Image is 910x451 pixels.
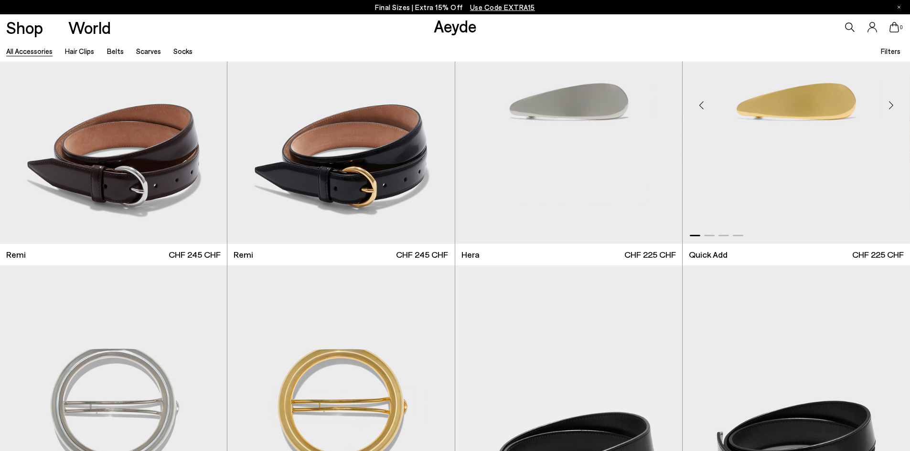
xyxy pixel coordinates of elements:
a: Scarves [136,47,161,55]
a: Hair Clips [65,47,94,55]
p: Final Sizes | Extra 15% Off [375,1,535,13]
div: Next slide [877,91,905,119]
li: Quick Add [689,249,728,261]
a: Hera CHF 225 CHF [455,244,682,265]
span: 0 [899,25,904,30]
a: Belts [107,47,124,55]
span: Remi [6,249,26,261]
a: All accessories [6,47,53,55]
span: Filters [881,47,900,55]
a: World [68,19,111,36]
span: CHF 225 CHF [624,249,676,261]
span: CHF 225 CHF [852,249,904,261]
a: Socks [173,47,193,55]
span: CHF 245 CHF [396,249,448,261]
a: Shop [6,19,43,36]
a: 0 [889,22,899,32]
a: Remi CHF 245 CHF [227,244,454,265]
span: Hera [461,249,480,261]
a: Quick Add CHF 225 CHF [683,244,910,265]
span: Navigate to /collections/ss25-final-sizes [470,3,535,11]
a: Aeyde [434,16,477,36]
ul: variant [689,249,727,261]
span: CHF 245 CHF [169,249,221,261]
div: Previous slide [687,91,716,119]
span: Remi [234,249,253,261]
